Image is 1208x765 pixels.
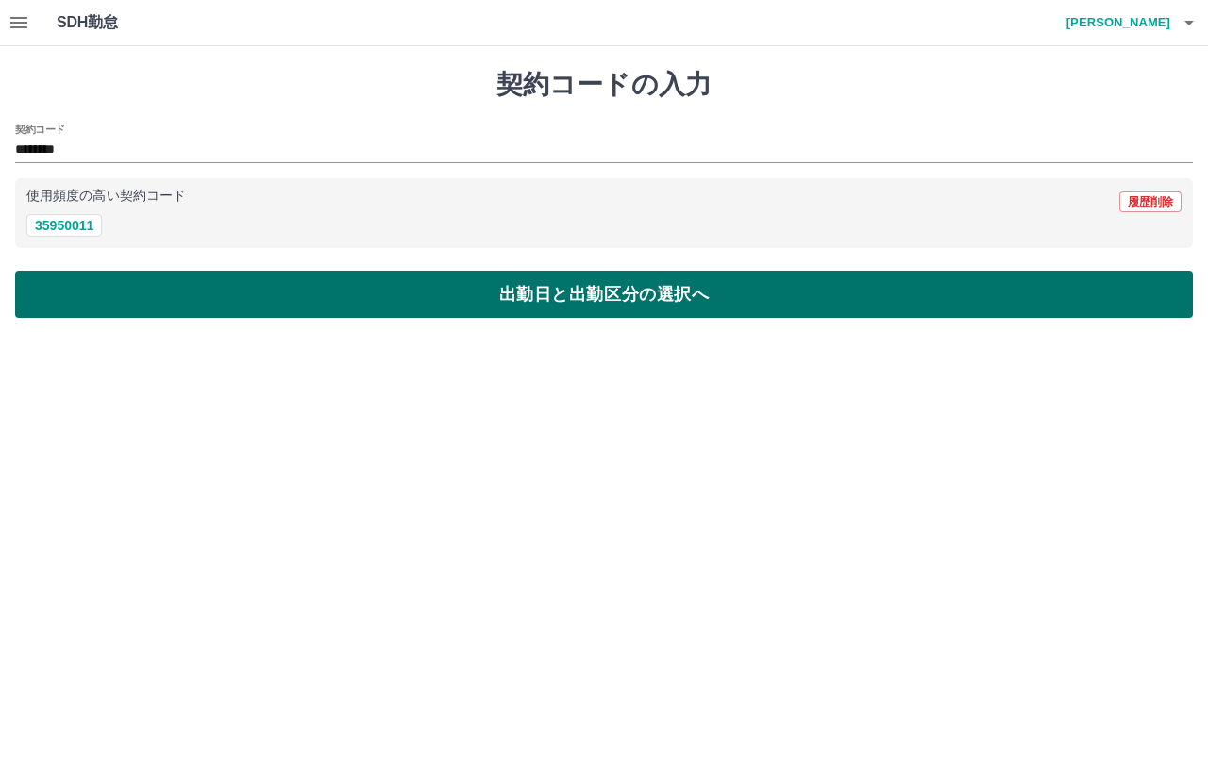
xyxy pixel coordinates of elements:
h2: 契約コード [15,122,65,137]
button: 35950011 [26,214,102,237]
h1: 契約コードの入力 [15,69,1193,101]
p: 使用頻度の高い契約コード [26,190,186,203]
button: 履歴削除 [1119,191,1182,212]
button: 出勤日と出勤区分の選択へ [15,271,1193,318]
